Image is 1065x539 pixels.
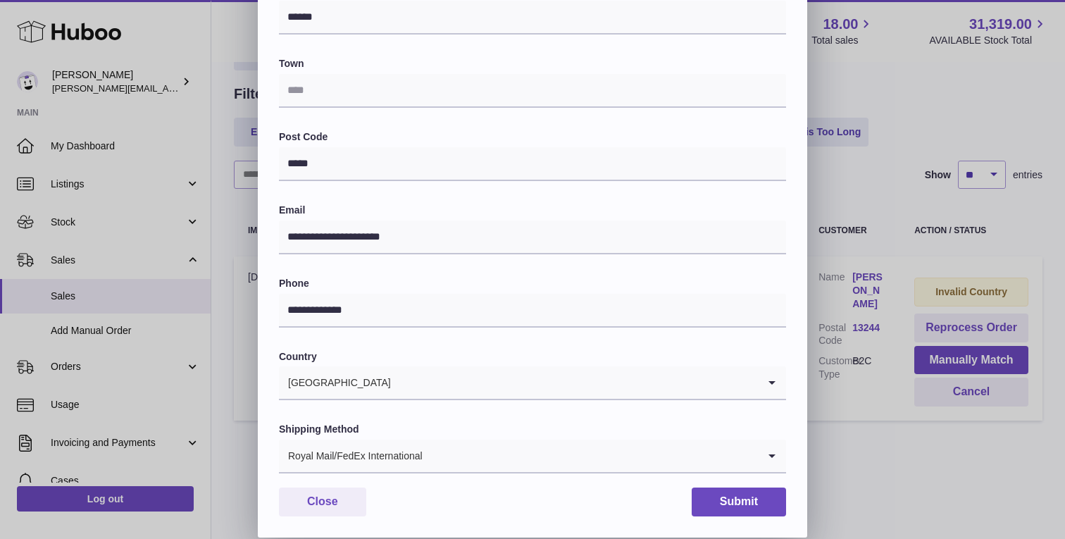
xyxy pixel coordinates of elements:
[279,440,786,473] div: Search for option
[279,488,366,516] button: Close
[279,423,786,436] label: Shipping Method
[279,277,786,290] label: Phone
[279,440,423,472] span: Royal Mail/FedEx International
[279,366,392,399] span: [GEOGRAPHIC_DATA]
[279,57,786,70] label: Town
[392,366,758,399] input: Search for option
[279,130,786,144] label: Post Code
[279,204,786,217] label: Email
[423,440,758,472] input: Search for option
[279,366,786,400] div: Search for option
[692,488,786,516] button: Submit
[279,350,786,364] label: Country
